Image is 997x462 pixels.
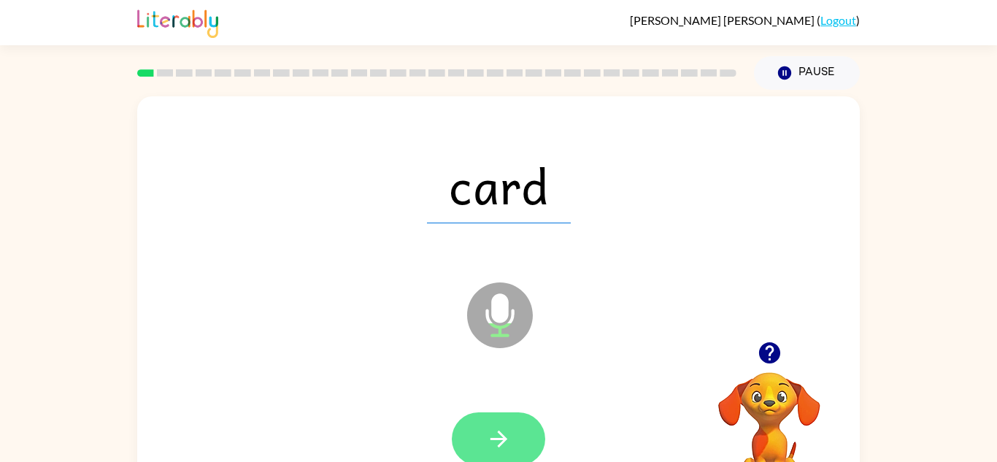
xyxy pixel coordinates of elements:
[630,13,817,27] span: [PERSON_NAME] [PERSON_NAME]
[630,13,860,27] div: ( )
[820,13,856,27] a: Logout
[427,147,571,223] span: card
[754,56,860,90] button: Pause
[137,6,218,38] img: Literably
